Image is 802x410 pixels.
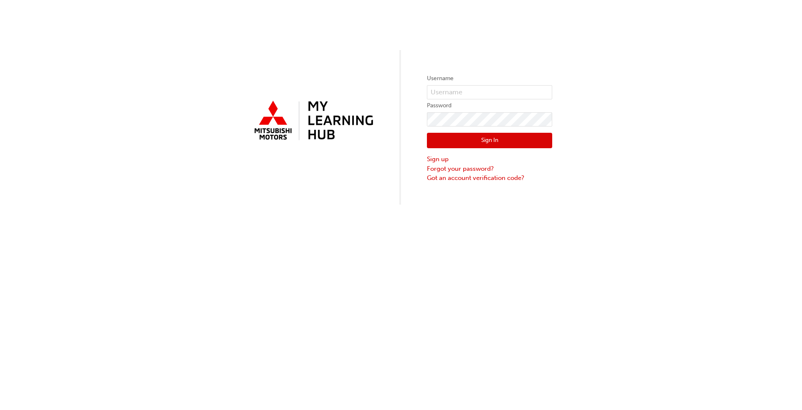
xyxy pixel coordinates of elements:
label: Username [427,73,552,84]
label: Password [427,101,552,111]
a: Forgot your password? [427,164,552,174]
a: Got an account verification code? [427,173,552,183]
input: Username [427,85,552,99]
button: Sign In [427,133,552,149]
img: mmal [250,97,375,145]
a: Sign up [427,154,552,164]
